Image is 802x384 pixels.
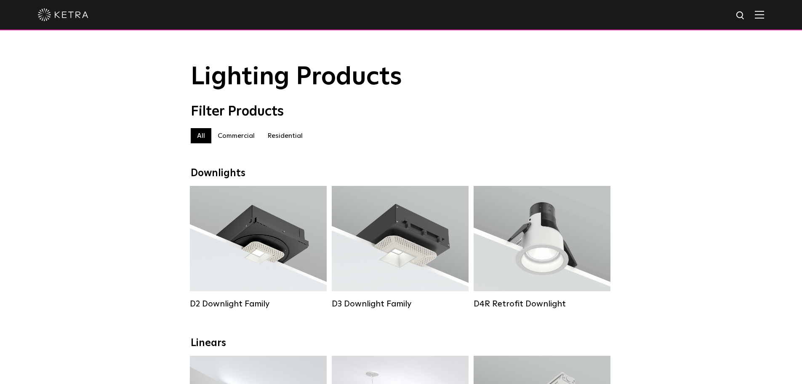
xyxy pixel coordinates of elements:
label: All [191,128,211,143]
div: Downlights [191,167,612,180]
div: D3 Downlight Family [332,299,469,309]
span: Lighting Products [191,64,402,90]
a: D3 Downlight Family Lumen Output:700 / 900 / 1100Colors:White / Black / Silver / Bronze / Paintab... [332,186,469,309]
label: Commercial [211,128,261,143]
div: D4R Retrofit Downlight [474,299,610,309]
div: D2 Downlight Family [190,299,327,309]
img: ketra-logo-2019-white [38,8,88,21]
a: D4R Retrofit Downlight Lumen Output:800Colors:White / BlackBeam Angles:15° / 25° / 40° / 60°Watta... [474,186,610,309]
div: Filter Products [191,104,612,120]
a: D2 Downlight Family Lumen Output:1200Colors:White / Black / Gloss Black / Silver / Bronze / Silve... [190,186,327,309]
img: Hamburger%20Nav.svg [755,11,764,19]
label: Residential [261,128,309,143]
img: search icon [735,11,746,21]
div: Linears [191,337,612,349]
